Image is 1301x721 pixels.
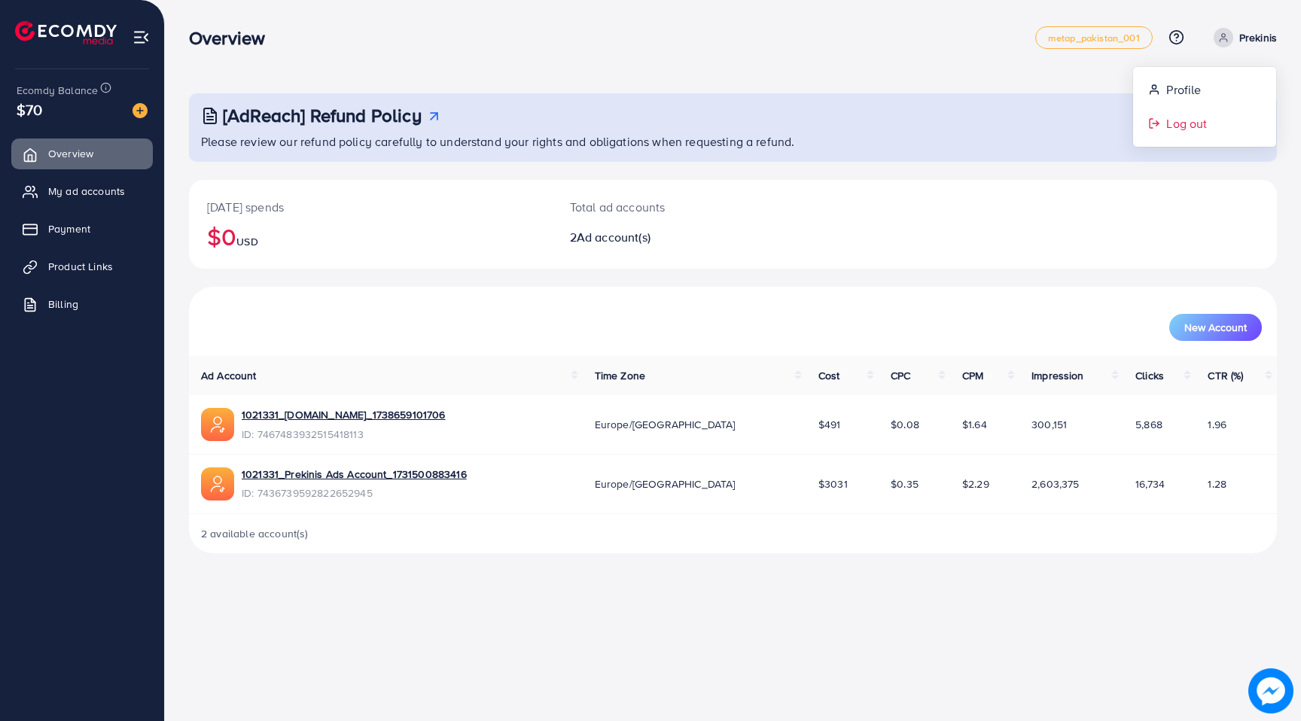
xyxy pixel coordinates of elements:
[1135,368,1164,383] span: Clicks
[1031,417,1067,432] span: 300,151
[1031,476,1079,491] span: 2,603,375
[577,229,650,245] span: Ad account(s)
[207,198,534,216] p: [DATE] spends
[242,467,467,482] a: 1021331_Prekinis Ads Account_1731500883416
[48,297,78,312] span: Billing
[818,476,848,491] span: $3031
[1048,33,1140,43] span: metap_pakistan_001
[133,103,148,118] img: image
[236,234,257,249] span: USD
[962,368,983,383] span: CPM
[201,368,257,383] span: Ad Account
[891,476,919,491] span: $0.35
[962,417,987,432] span: $1.64
[1135,476,1165,491] span: 16,734
[223,105,422,126] h3: [AdReach] Refund Policy
[1208,476,1226,491] span: 1.28
[48,259,113,274] span: Product Links
[595,417,736,432] span: Europe/[GEOGRAPHIC_DATA]
[15,21,117,44] img: logo
[1132,66,1277,148] ul: Prekinis
[570,230,806,245] h2: 2
[891,368,910,383] span: CPC
[891,417,919,432] span: $0.08
[201,408,234,441] img: ic-ads-acc.e4c84228.svg
[1248,668,1293,713] img: image
[48,146,93,161] span: Overview
[201,467,234,500] img: ic-ads-acc.e4c84228.svg
[1208,28,1277,47] a: Prekinis
[201,526,309,541] span: 2 available account(s)
[133,29,150,46] img: menu
[1184,322,1247,333] span: New Account
[242,407,446,422] a: 1021331_[DOMAIN_NAME]_1738659101706
[242,427,446,442] span: ID: 7467483932515418113
[595,476,736,491] span: Europe/[GEOGRAPHIC_DATA]
[17,83,98,98] span: Ecomdy Balance
[207,222,534,251] h2: $0
[1031,368,1084,383] span: Impression
[818,368,840,383] span: Cost
[1208,368,1243,383] span: CTR (%)
[1239,29,1277,47] p: Prekinis
[11,138,153,169] a: Overview
[1166,81,1201,99] span: Profile
[201,132,1268,151] p: Please review our refund policy carefully to understand your rights and obligations when requesti...
[1035,26,1153,49] a: metap_pakistan_001
[11,176,153,206] a: My ad accounts
[189,27,277,49] h3: Overview
[48,184,125,199] span: My ad accounts
[818,417,841,432] span: $491
[11,289,153,319] a: Billing
[570,198,806,216] p: Total ad accounts
[1169,314,1262,341] button: New Account
[48,221,90,236] span: Payment
[1135,417,1162,432] span: 5,868
[17,99,42,120] span: $70
[11,214,153,244] a: Payment
[11,251,153,281] a: Product Links
[595,368,645,383] span: Time Zone
[1166,114,1207,132] span: Log out
[242,485,467,500] span: ID: 7436739592822652945
[962,476,989,491] span: $2.29
[1208,417,1226,432] span: 1.96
